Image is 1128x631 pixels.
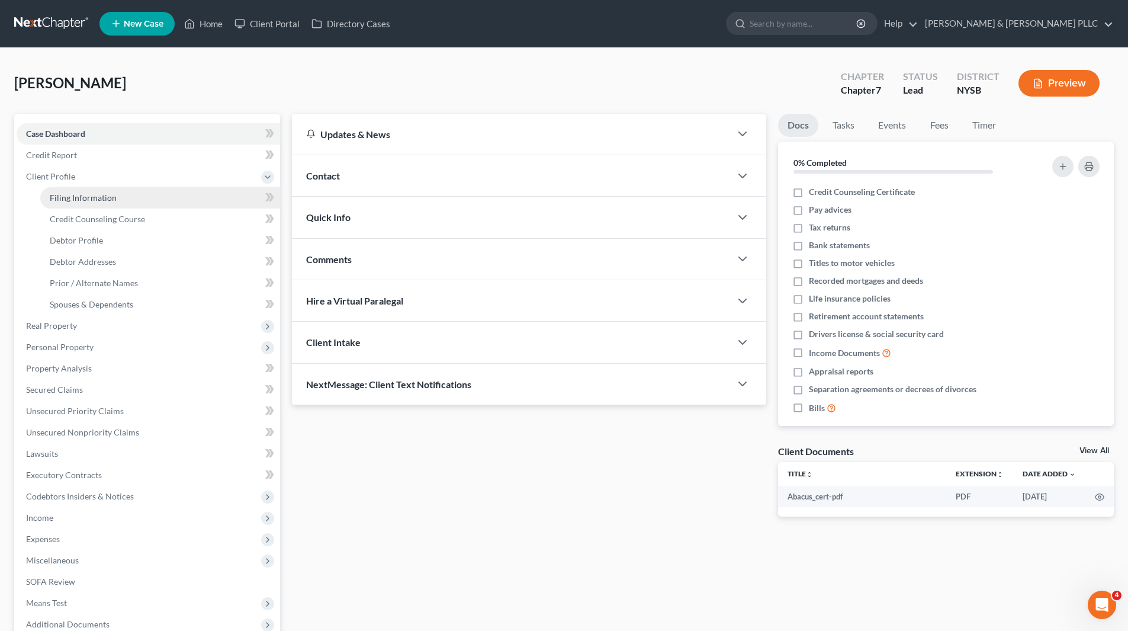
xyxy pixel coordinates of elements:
[809,347,880,359] span: Income Documents
[306,170,340,181] span: Contact
[903,84,938,97] div: Lead
[40,187,280,209] a: Filing Information
[306,337,361,348] span: Client Intake
[26,342,94,352] span: Personal Property
[919,13,1113,34] a: [PERSON_NAME] & [PERSON_NAME] PLLC
[809,204,851,216] span: Pay advices
[841,84,884,97] div: Chapter
[26,491,134,501] span: Codebtors Insiders & Notices
[17,443,280,465] a: Lawsuits
[50,299,133,309] span: Spouses & Dependents
[823,114,864,137] a: Tasks
[26,363,92,373] span: Property Analysis
[306,254,352,265] span: Comments
[809,402,825,414] span: Bills
[26,576,75,587] span: SOFA Review
[809,328,944,340] span: Drivers license & social security card
[306,13,396,34] a: Directory Cases
[306,212,351,223] span: Quick Info
[178,13,229,34] a: Home
[26,150,77,160] span: Credit Report
[841,70,884,84] div: Chapter
[17,422,280,443] a: Unsecured Nonpriority Claims
[809,310,924,322] span: Retirement account statements
[26,406,124,416] span: Unsecured Priority Claims
[40,230,280,251] a: Debtor Profile
[124,20,163,28] span: New Case
[1023,469,1076,478] a: Date Added expand_more
[1112,591,1121,600] span: 4
[50,235,103,245] span: Debtor Profile
[26,427,139,437] span: Unsecured Nonpriority Claims
[1069,471,1076,478] i: expand_more
[306,128,716,140] div: Updates & News
[878,13,918,34] a: Help
[1079,447,1109,455] a: View All
[876,84,881,95] span: 7
[17,465,280,486] a: Executory Contracts
[306,379,471,390] span: NextMessage: Client Text Notifications
[809,366,873,377] span: Appraisal reports
[788,469,813,478] a: Titleunfold_more
[40,251,280,273] a: Debtor Addresses
[17,145,280,166] a: Credit Report
[920,114,958,137] a: Fees
[997,471,1004,478] i: unfold_more
[957,70,1000,84] div: District
[26,449,58,459] span: Lawsuits
[809,257,895,269] span: Titles to motor vehicles
[17,379,280,401] a: Secured Claims
[946,486,1013,507] td: PDF
[26,321,77,331] span: Real Property
[40,209,280,230] a: Credit Counseling Course
[17,571,280,592] a: SOFA Review
[40,294,280,315] a: Spouses & Dependents
[26,598,67,608] span: Means Test
[778,445,854,457] div: Client Documents
[26,470,102,480] span: Executory Contracts
[50,278,138,288] span: Prior / Alternate Names
[809,186,915,198] span: Credit Counseling Certificate
[963,114,1005,137] a: Timer
[17,401,280,422] a: Unsecured Priority Claims
[17,358,280,379] a: Property Analysis
[26,534,60,544] span: Expenses
[778,114,818,137] a: Docs
[26,129,85,139] span: Case Dashboard
[306,295,403,306] span: Hire a Virtual Paralegal
[903,70,938,84] div: Status
[806,471,813,478] i: unfold_more
[750,12,858,34] input: Search by name...
[809,275,923,287] span: Recorded mortgages and deeds
[14,74,126,91] span: [PERSON_NAME]
[26,171,75,181] span: Client Profile
[809,383,976,395] span: Separation agreements or decrees of divorces
[17,123,280,145] a: Case Dashboard
[26,619,110,629] span: Additional Documents
[1088,591,1116,619] iframe: Intercom live chat
[26,385,83,395] span: Secured Claims
[809,222,850,233] span: Tax returns
[26,513,53,523] span: Income
[1013,486,1085,507] td: [DATE]
[809,239,870,251] span: Bank statements
[50,193,117,203] span: Filing Information
[957,84,1000,97] div: NYSB
[40,273,280,294] a: Prior / Alternate Names
[956,469,1004,478] a: Extensionunfold_more
[793,158,847,168] strong: 0% Completed
[778,486,946,507] td: Abacus_cert-pdf
[50,214,145,224] span: Credit Counseling Course
[50,257,116,267] span: Debtor Addresses
[809,293,891,305] span: Life insurance policies
[869,114,915,137] a: Events
[26,555,79,565] span: Miscellaneous
[1018,70,1100,97] button: Preview
[229,13,306,34] a: Client Portal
